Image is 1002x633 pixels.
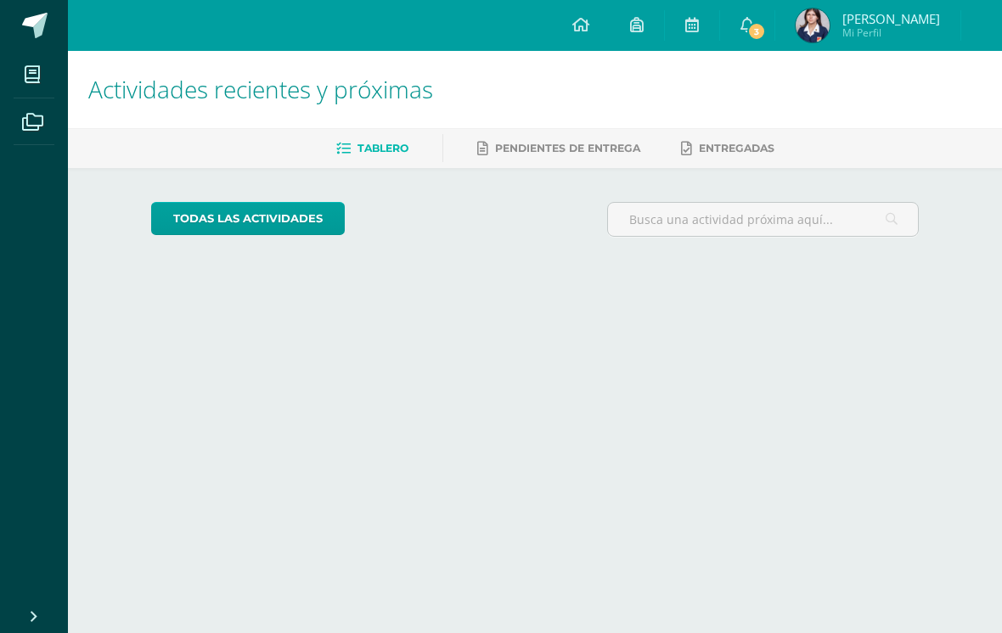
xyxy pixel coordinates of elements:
a: todas las Actividades [151,202,345,235]
a: Pendientes de entrega [477,135,640,162]
span: Tablero [357,142,408,154]
a: Entregadas [681,135,774,162]
span: Pendientes de entrega [495,142,640,154]
img: f17b8ca8f720e2b9777cddc4e5feb0ba.png [796,8,830,42]
span: [PERSON_NAME] [842,10,940,27]
input: Busca una actividad próxima aquí... [608,203,919,236]
span: Mi Perfil [842,25,940,40]
a: Tablero [336,135,408,162]
span: Actividades recientes y próximas [88,73,433,105]
span: Entregadas [699,142,774,154]
span: 3 [747,22,766,41]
